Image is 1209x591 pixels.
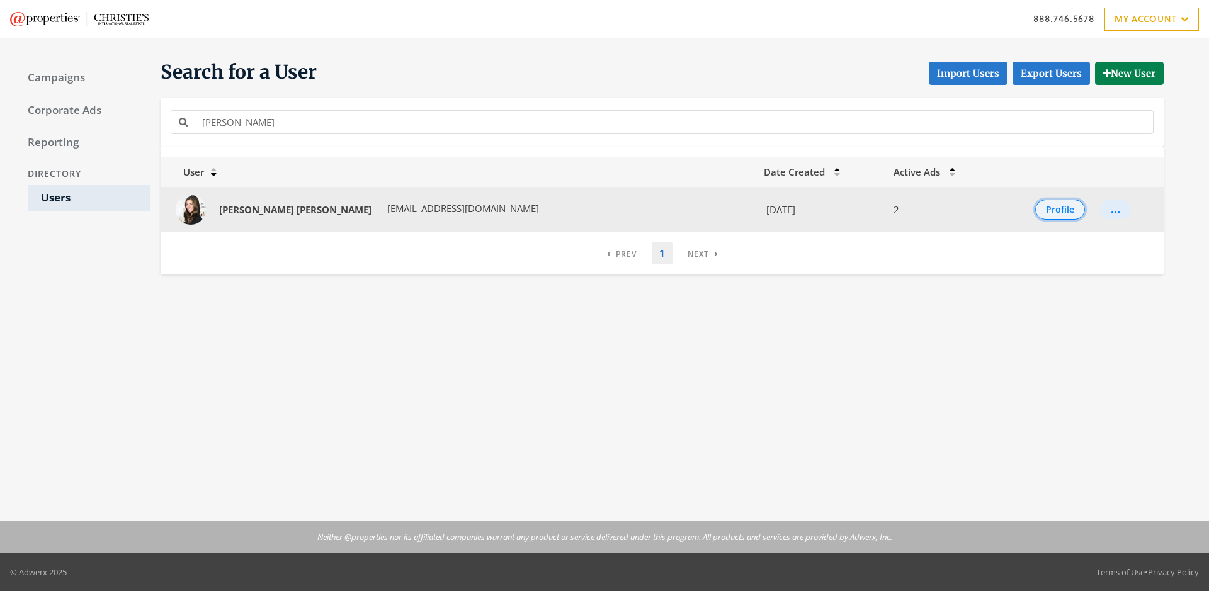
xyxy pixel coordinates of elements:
a: Corporate Ads [15,98,150,124]
a: Campaigns [15,65,150,91]
div: ... [1111,209,1120,210]
input: Search for a name or email address [195,110,1154,133]
a: Privacy Policy [1148,566,1199,578]
td: [DATE] [756,187,885,232]
div: Directory [15,162,150,186]
a: [PERSON_NAME] [PERSON_NAME] [211,198,380,222]
button: New User [1095,62,1164,85]
a: Users [28,185,150,211]
a: Export Users [1013,62,1090,85]
i: Search for a name or email address [179,117,188,127]
span: Date Created [764,166,825,178]
span: Search for a User [161,60,317,85]
p: Neither @properties nor its affiliated companies warrant any product or service delivered under t... [317,531,892,543]
a: My Account [1104,8,1199,31]
img: Adwerx [10,12,149,26]
img: Nicole Dahl profile [176,194,206,225]
a: Reporting [15,130,150,156]
a: Terms of Use [1096,566,1145,578]
td: 2 [886,187,993,232]
button: ... [1100,200,1131,219]
span: Active Ads [894,166,940,178]
p: © Adwerx 2025 [10,566,67,578]
strong: [PERSON_NAME] [297,203,372,216]
a: 1 [652,242,673,264]
span: User [168,166,204,178]
button: Profile [1035,200,1085,220]
strong: [PERSON_NAME] [219,203,294,216]
div: • [1096,566,1199,578]
a: 888.746.5678 [1033,12,1094,25]
span: [EMAIL_ADDRESS][DOMAIN_NAME] [385,202,539,215]
button: Import Users [929,62,1007,85]
nav: pagination [599,242,725,264]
